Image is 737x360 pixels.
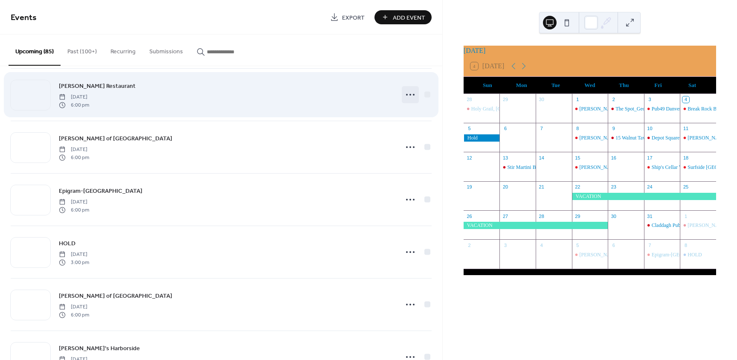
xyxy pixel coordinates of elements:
div: 5 [575,242,581,248]
a: HOLD [59,238,75,248]
div: O'Neill's of Salem [572,251,608,258]
div: 21 [538,184,545,190]
span: 6:00 pm [59,206,89,214]
span: Add Event [393,13,425,22]
span: [DATE] [59,146,89,154]
span: Events [11,9,37,26]
a: Export [324,10,371,24]
div: 25 [682,184,689,190]
div: O'Neill's of Salem [572,134,608,142]
div: 28 [538,213,545,219]
div: VACATION [572,193,716,200]
div: 14 [538,154,545,161]
div: Fri [641,77,675,94]
div: Jack's Abby_Framingham [680,134,716,142]
button: Add Event [374,10,432,24]
span: HOLD [59,239,75,248]
div: Claddagh Pub [652,222,681,229]
a: [PERSON_NAME] Restaurant [59,81,136,91]
span: [PERSON_NAME] Restaurant [59,82,136,91]
div: [PERSON_NAME] of [GEOGRAPHIC_DATA] [580,251,679,258]
div: 2 [466,242,473,248]
div: 9 [610,125,617,132]
div: 27 [502,213,508,219]
div: 12 [466,154,473,161]
div: Sat [675,77,709,94]
div: 23 [610,184,617,190]
div: The Spot_Georgetown [608,105,644,113]
span: Epigram-[GEOGRAPHIC_DATA] [59,187,142,196]
span: Export [342,13,365,22]
button: Upcoming (85) [9,35,61,66]
div: HOLD [680,251,716,258]
button: Submissions [142,35,190,65]
div: Pub49 Danvers [644,105,680,113]
div: 10 [647,125,653,132]
div: 1 [575,96,581,103]
a: [PERSON_NAME]'s Harborside [59,343,140,353]
div: Holy Grail, Epping, NH [464,105,500,113]
div: 4 [682,96,689,103]
div: Claddagh Pub [644,222,680,229]
div: 3 [502,242,508,248]
div: 31 [647,213,653,219]
div: O'Neill's of Salem [572,105,608,113]
div: 6 [502,125,508,132]
button: Recurring [104,35,142,65]
div: The Spot_Georgetown [615,105,662,113]
div: 26 [466,213,473,219]
a: Epigram-[GEOGRAPHIC_DATA] [59,186,142,196]
div: Windham Restaurant [680,222,716,229]
div: 2 [610,96,617,103]
div: [PERSON_NAME] of [GEOGRAPHIC_DATA] [580,134,679,142]
div: 30 [610,213,617,219]
div: 8 [575,125,581,132]
div: [DATE] [464,46,716,56]
div: 29 [575,213,581,219]
div: Mon [505,77,539,94]
div: 30 [538,96,545,103]
div: 15 Walnut Tavern [615,134,652,142]
div: Wed [573,77,607,94]
div: Pub49 Danvers [652,105,683,113]
span: [DATE] [59,251,89,258]
div: 7 [647,242,653,248]
div: 18 [682,154,689,161]
span: [DATE] [59,303,89,311]
div: Epigram-Tyngsboro [644,251,680,258]
div: Depot Square Gazebo Hampton NH [644,134,680,142]
div: Hold [464,134,500,142]
div: 24 [647,184,653,190]
div: 3 [647,96,653,103]
div: 13 [502,154,508,161]
div: Epigram-[GEOGRAPHIC_DATA] [652,251,723,258]
span: 6:00 pm [59,311,89,319]
button: Past (100+) [61,35,104,65]
span: [DATE] [59,198,89,206]
div: Ship's Cellar York ME [652,164,698,171]
span: 3:00 pm [59,258,89,266]
div: Break Rock Brewery_Marina Bay [680,105,716,113]
div: VACATION [464,222,608,229]
span: 6:00 pm [59,101,89,109]
div: 6 [610,242,617,248]
a: [PERSON_NAME] of [GEOGRAPHIC_DATA] [59,134,172,143]
div: 8 [682,242,689,248]
div: 11 [682,125,689,132]
div: 15 [575,154,581,161]
div: 19 [466,184,473,190]
span: 6:00 pm [59,154,89,161]
div: Thu [607,77,641,94]
div: Stir Martini Bar & Kitchen [499,164,536,171]
div: HOLD [688,251,702,258]
div: 28 [466,96,473,103]
div: Sun [470,77,505,94]
div: 15 Walnut Tavern [608,134,644,142]
div: 5 [466,125,473,132]
div: Holy Grail, [GEOGRAPHIC_DATA], [GEOGRAPHIC_DATA] [471,105,603,113]
div: 16 [610,154,617,161]
div: 1 [682,213,689,219]
div: 22 [575,184,581,190]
